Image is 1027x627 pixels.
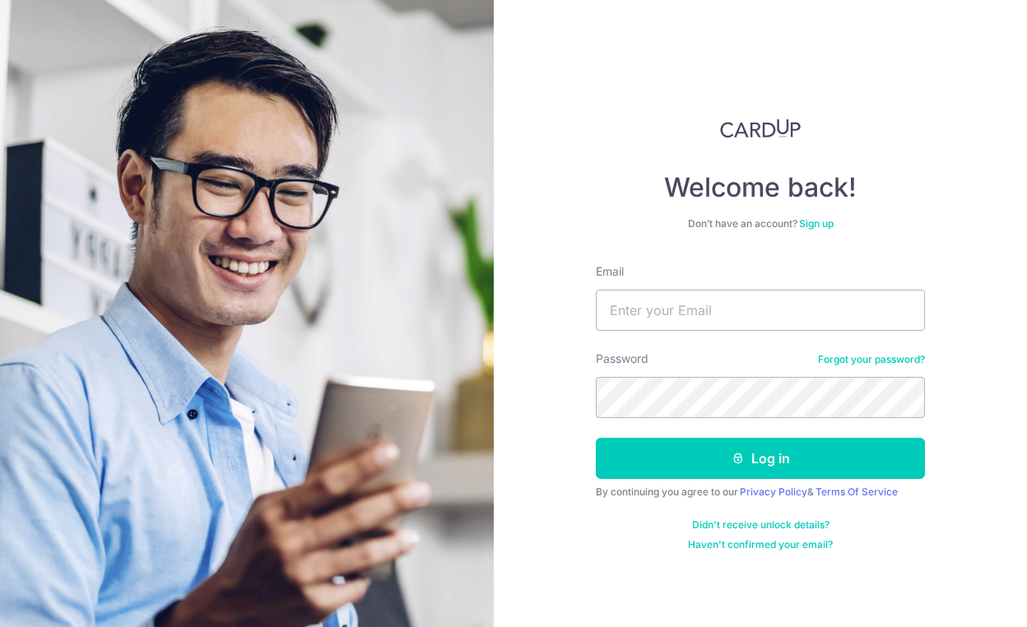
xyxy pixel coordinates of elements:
[596,290,925,331] input: Enter your Email
[596,351,648,367] label: Password
[720,118,801,138] img: CardUp Logo
[816,485,898,498] a: Terms Of Service
[596,438,925,479] button: Log in
[818,353,925,366] a: Forgot your password?
[596,217,925,230] div: Don’t have an account?
[596,263,624,280] label: Email
[596,171,925,204] h4: Welcome back!
[799,217,834,230] a: Sign up
[740,485,807,498] a: Privacy Policy
[688,538,833,551] a: Haven't confirmed your email?
[692,518,829,532] a: Didn't receive unlock details?
[596,485,925,499] div: By continuing you agree to our &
